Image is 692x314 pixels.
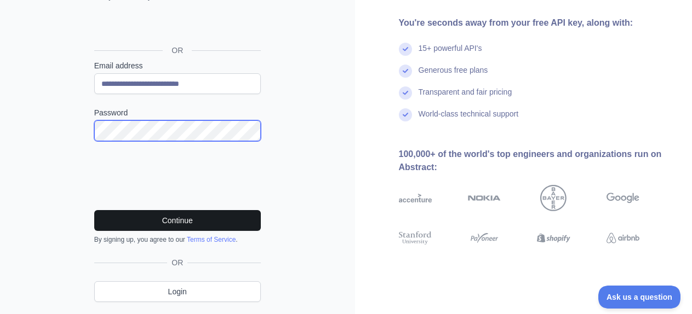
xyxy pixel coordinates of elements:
[540,185,567,211] img: bayer
[468,230,501,246] img: payoneer
[399,43,412,56] img: check mark
[399,148,675,174] div: 100,000+ of the world's top engineers and organizations run on Abstract:
[598,286,681,309] iframe: Toggle Customer Support
[607,230,639,246] img: airbnb
[399,108,412,121] img: check mark
[537,230,570,246] img: shopify
[419,108,519,130] div: World-class technical support
[94,107,261,118] label: Password
[94,281,261,302] a: Login
[399,16,675,30] div: You're seconds away from your free API key, along with:
[419,86,512,108] div: Transparent and fair pricing
[94,60,261,71] label: Email address
[419,65,488,86] div: Generous free plans
[89,14,264,38] iframe: Кнопка "Увійти через Google"
[468,185,501,211] img: nokia
[167,257,187,268] span: OR
[187,236,236,243] a: Terms of Service
[94,235,261,244] div: By signing up, you agree to our .
[163,45,192,56] span: OR
[399,230,432,246] img: stanford university
[607,185,639,211] img: google
[94,210,261,231] button: Continue
[399,185,432,211] img: accenture
[399,86,412,100] img: check mark
[419,43,482,65] div: 15+ powerful API's
[399,65,412,78] img: check mark
[94,154,261,197] iframe: reCAPTCHA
